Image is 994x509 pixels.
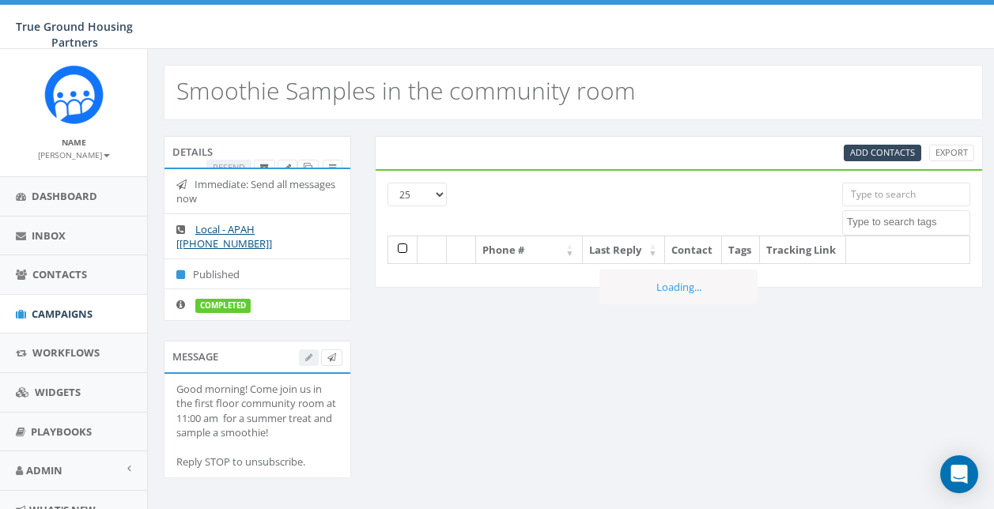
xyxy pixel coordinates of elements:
[284,161,291,173] span: Edit Campaign Title
[844,145,921,161] a: Add Contacts
[940,455,978,493] div: Open Intercom Messenger
[722,236,760,264] th: Tags
[26,463,62,477] span: Admin
[176,179,195,190] i: Immediate: Send all messages now
[164,341,351,372] div: Message
[32,307,93,321] span: Campaigns
[164,169,350,214] li: Immediate: Send all messages now
[583,236,666,264] th: Last Reply
[329,161,336,173] span: View Campaign Delivery Statistics
[176,77,636,104] h2: Smoothie Samples in the community room
[32,228,66,243] span: Inbox
[850,146,915,158] span: CSV files only
[850,146,915,158] span: Add Contacts
[260,161,269,173] span: Archive Campaign
[760,236,846,264] th: Tracking Link
[327,351,336,363] span: Send Test Message
[31,424,92,439] span: Playbooks
[32,345,100,360] span: Workflows
[176,382,338,469] div: Good morning! Come join us in the first floor community room at 11:00 am for a summer treat and s...
[195,299,251,313] label: completed
[16,19,133,50] span: True Ground Housing Partners
[164,136,351,168] div: Details
[35,385,81,399] span: Widgets
[38,147,110,161] a: [PERSON_NAME]
[304,161,312,173] span: Clone Campaign
[62,137,86,148] small: Name
[842,183,970,206] input: Type to search
[176,270,193,280] i: Published
[38,149,110,160] small: [PERSON_NAME]
[665,236,722,264] th: Contact
[44,65,104,124] img: Rally_Corp_Logo_1.png
[599,270,758,305] div: Loading...
[32,267,87,281] span: Contacts
[476,236,583,264] th: Phone #
[164,258,350,290] li: Published
[32,189,97,203] span: Dashboard
[847,215,969,229] textarea: Search
[929,145,974,161] a: Export
[176,222,272,251] a: Local - APAH [[PHONE_NUMBER]]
